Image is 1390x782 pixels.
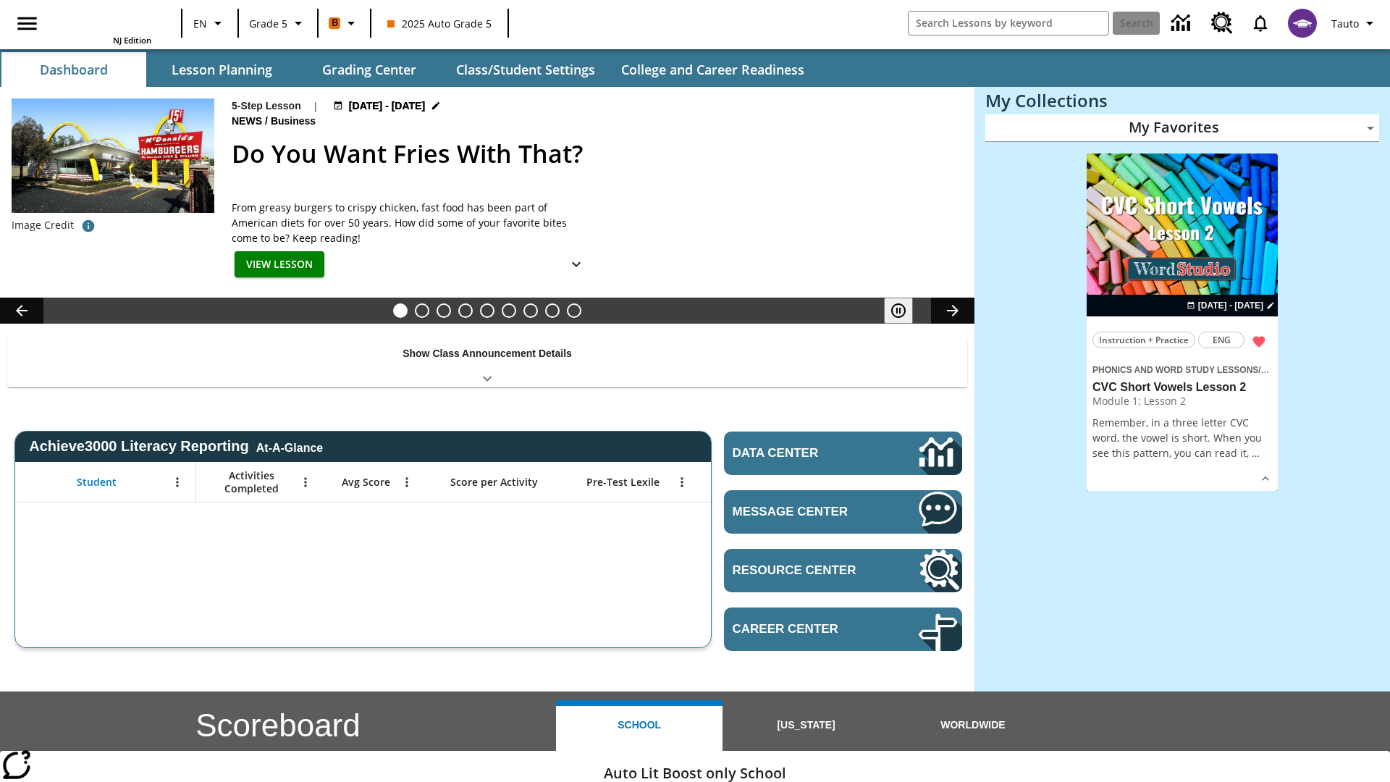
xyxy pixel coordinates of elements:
[1202,4,1242,43] a: Resource Center, Will open in new tab
[671,471,693,493] button: Open Menu
[313,98,319,114] span: |
[556,700,723,751] button: School
[890,700,1056,751] button: Worldwide
[1198,332,1244,348] button: ENG
[1279,4,1326,42] button: Select a new avatar
[1255,468,1276,489] button: Show Details
[1288,9,1317,38] img: avatar image
[733,446,869,461] span: Data Center
[332,14,338,32] span: B
[149,52,294,87] button: Lesson Planning
[458,303,473,318] button: Slide 4 What's the Big Idea?
[12,98,214,213] img: One of the first McDonald's stores, with the iconic red sign and golden arches.
[342,476,390,489] span: Avg Score
[295,471,316,493] button: Open Menu
[6,2,49,45] button: Open side menu
[480,303,494,318] button: Slide 5 One Idea, Lots of Hard Work
[733,622,875,636] span: Career Center
[7,337,967,387] div: Show Class Announcement Details
[232,98,301,114] p: 5-Step Lesson
[1331,16,1359,31] span: Tauto
[403,346,572,361] p: Show Class Announcement Details
[586,476,660,489] span: Pre-Test Lexile
[1099,332,1189,348] span: Instruction + Practice
[884,298,927,324] div: Pause
[57,6,151,35] a: Home
[610,52,816,87] button: College and Career Readiness
[1184,299,1278,312] button: Aug 25 - Aug 25 Choose Dates
[297,52,442,87] button: Grading Center
[1092,361,1272,377] span: Topic: Phonics and Word Study Lessons/CVC Short Vowels
[1092,380,1272,395] h3: CVC Short Vowels Lesson 2
[724,432,962,475] a: Data Center
[1092,365,1258,375] span: Phonics and Word Study Lessons
[232,135,957,172] h2: Do You Want Fries With That?
[724,549,962,592] a: Resource Center, Will open in new tab
[724,490,962,534] a: Message Center
[235,251,324,278] button: View Lesson
[249,16,287,31] span: Grade 5
[562,251,591,278] button: Show Details
[29,438,323,455] span: Achieve3000 Literacy Reporting
[733,505,875,519] span: Message Center
[1252,446,1260,460] span: …
[1,52,146,87] button: Dashboard
[393,303,408,318] button: Slide 1 Do You Want Fries With That?
[1087,154,1278,492] div: lesson details
[256,439,323,455] div: At-A-Glance
[415,303,429,318] button: Slide 2 Taking Movies to the X-Dimension
[167,471,188,493] button: Open Menu
[909,12,1108,35] input: search field
[77,476,117,489] span: Student
[330,98,445,114] button: Aug 24 - Aug 24 Choose Dates
[1092,332,1195,348] button: Instruction + Practice
[1258,362,1268,376] span: /
[1242,4,1279,42] a: Notifications
[1246,329,1272,355] button: Remove from Favorites
[437,303,451,318] button: Slide 3 Cars of the Future?
[113,35,151,46] span: NJ Edition
[396,471,418,493] button: Open Menu
[349,98,425,114] span: [DATE] - [DATE]
[193,16,207,31] span: EN
[12,218,74,232] p: Image Credit
[545,303,560,318] button: Slide 8 Making a Difference for the Planet
[203,469,299,495] span: Activities Completed
[723,700,889,751] button: [US_STATE]
[1213,332,1231,348] span: ENG
[232,200,594,245] div: From greasy burgers to crispy chicken, fast food has been part of American diets for over 50 year...
[523,303,538,318] button: Slide 7 Career Lesson
[323,10,366,36] button: Boost Class color is orange. Change class color
[450,476,538,489] span: Score per Activity
[931,298,974,324] button: Lesson carousel, Next
[502,303,516,318] button: Slide 6 Pre-release lesson
[265,115,268,127] span: /
[884,298,913,324] button: Pause
[724,607,962,651] a: Career Center
[187,10,233,36] button: Language: EN, Select a language
[1092,415,1272,461] p: Remember, in a three letter CVC word, the vowel is short. When you see this pattern, you can read...
[567,303,581,318] button: Slide 9 Sleepless in the Animal Kingdom
[1163,4,1202,43] a: Data Center
[1198,299,1263,312] span: [DATE] - [DATE]
[387,16,492,31] span: 2025 Auto Grade 5
[733,563,875,578] span: Resource Center
[232,114,265,130] span: News
[243,10,313,36] button: Grade: Grade 5, Select a grade
[985,114,1379,142] div: My Favorites
[57,4,151,46] div: Home
[1326,10,1384,36] button: Profile/Settings
[1261,365,1336,375] span: CVC Short Vowels
[445,52,607,87] button: Class/Student Settings
[271,114,319,130] span: Business
[985,91,1379,111] h3: My Collections
[74,213,103,239] button: Image credit: McClatchy-Tribune/Tribune Content Agency LLC/Alamy Stock Photo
